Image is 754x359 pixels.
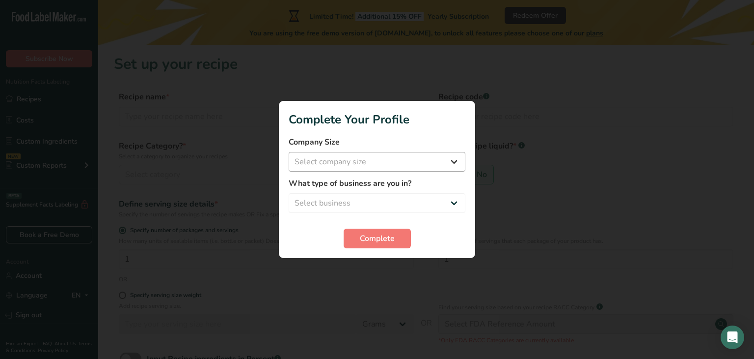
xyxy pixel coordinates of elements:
label: Company Size [289,136,465,148]
label: What type of business are you in? [289,178,465,189]
button: Complete [344,229,411,248]
h1: Complete Your Profile [289,111,465,128]
div: Open Intercom Messenger [721,326,744,349]
span: Complete [360,233,395,244]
